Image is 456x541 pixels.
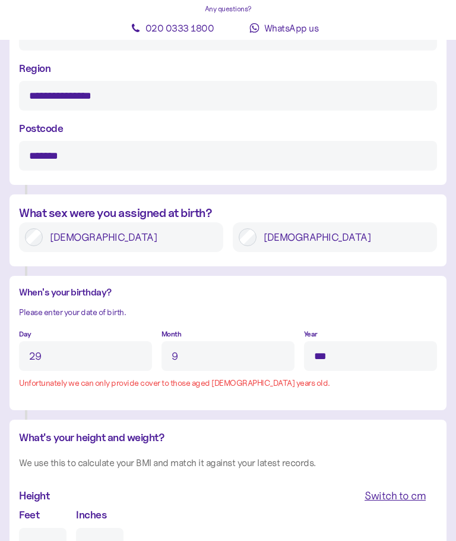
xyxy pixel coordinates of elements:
div: Switch to cm [365,487,426,504]
label: Day [19,329,31,340]
label: Postcode [19,120,63,136]
button: Switch to cm [353,485,437,507]
a: WhatsApp us [230,16,337,40]
label: Feet [19,507,39,523]
label: Month [161,329,182,340]
label: [DEMOGRAPHIC_DATA] [256,228,431,246]
div: We use this to calculate your BMI and match it against your latest records. [19,455,437,470]
div: When's your birthday? [19,285,437,300]
label: Region [19,60,50,76]
a: 020 0333 1800 [119,16,226,40]
span: 020 0333 1800 [145,22,214,34]
div: What sex were you assigned at birth? [19,204,437,222]
div: Height [19,487,49,504]
span: WhatsApp us [264,22,319,34]
span: Any questions? [205,4,252,13]
label: Year [304,329,318,340]
label: Inches [76,507,106,523]
label: [DEMOGRAPHIC_DATA] [43,228,217,246]
div: Please enter your date of birth. [19,306,437,319]
div: What's your height and weight? [19,429,437,446]
div: Unfortunately we can only provide cover to those aged [DEMOGRAPHIC_DATA] years old. [19,377,437,390]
